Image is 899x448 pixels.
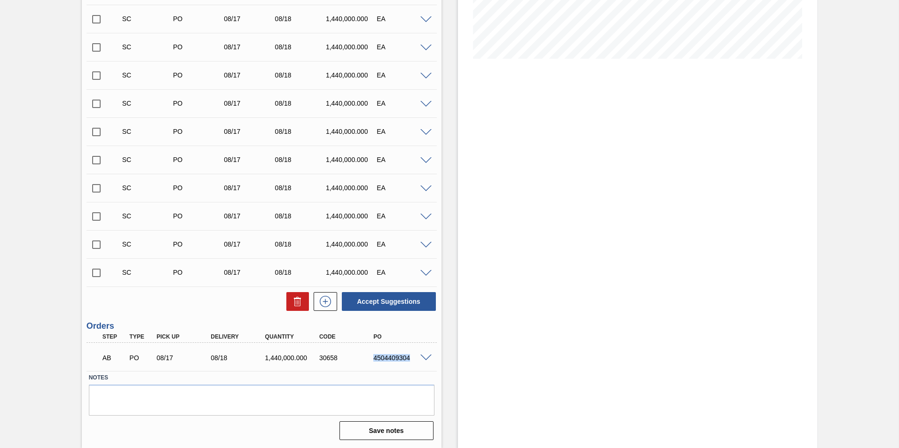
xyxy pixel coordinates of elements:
[323,15,380,23] div: 1,440,000.000
[100,333,128,340] div: Step
[87,321,437,331] h3: Orders
[221,240,278,248] div: 08/17/2025
[120,212,177,220] div: Suggestion Created
[120,240,177,248] div: Suggestion Created
[273,128,330,135] div: 08/18/2025
[374,15,431,23] div: EA
[127,333,155,340] div: Type
[273,269,330,276] div: 08/18/2025
[273,240,330,248] div: 08/18/2025
[171,156,228,163] div: Purchase order
[154,354,215,362] div: 08/17/2025
[221,269,278,276] div: 08/17/2025
[171,269,228,276] div: Purchase order
[273,100,330,107] div: 08/18/2025
[171,100,228,107] div: Purchase order
[342,292,436,311] button: Accept Suggestions
[323,240,380,248] div: 1,440,000.000
[323,43,380,51] div: 1,440,000.000
[339,421,434,440] button: Save notes
[374,156,431,163] div: EA
[263,354,323,362] div: 1,440,000.000
[120,128,177,135] div: Suggestion Created
[273,43,330,51] div: 08/18/2025
[171,240,228,248] div: Purchase order
[221,128,278,135] div: 08/17/2025
[171,15,228,23] div: Purchase order
[221,15,278,23] div: 08/17/2025
[323,100,380,107] div: 1,440,000.000
[221,71,278,79] div: 08/17/2025
[323,156,380,163] div: 1,440,000.000
[221,212,278,220] div: 08/17/2025
[273,212,330,220] div: 08/18/2025
[154,333,215,340] div: Pick up
[103,354,126,362] p: AB
[323,184,380,192] div: 1,440,000.000
[374,269,431,276] div: EA
[323,71,380,79] div: 1,440,000.000
[120,71,177,79] div: Suggestion Created
[171,71,228,79] div: Purchase order
[208,333,269,340] div: Delivery
[374,240,431,248] div: EA
[317,354,378,362] div: 30658
[309,292,337,311] div: New suggestion
[263,333,323,340] div: Quantity
[374,71,431,79] div: EA
[273,184,330,192] div: 08/18/2025
[127,354,155,362] div: Purchase order
[273,156,330,163] div: 08/18/2025
[171,43,228,51] div: Purchase order
[323,269,380,276] div: 1,440,000.000
[221,43,278,51] div: 08/17/2025
[120,100,177,107] div: Suggestion Created
[208,354,269,362] div: 08/18/2025
[371,333,432,340] div: PO
[171,128,228,135] div: Purchase order
[273,15,330,23] div: 08/18/2025
[100,348,128,368] div: Awaiting Pick Up
[120,156,177,163] div: Suggestion Created
[337,291,437,312] div: Accept Suggestions
[374,212,431,220] div: EA
[221,100,278,107] div: 08/17/2025
[374,128,431,135] div: EA
[282,292,309,311] div: Delete Suggestions
[221,184,278,192] div: 08/17/2025
[374,43,431,51] div: EA
[221,156,278,163] div: 08/17/2025
[171,184,228,192] div: Purchase order
[120,184,177,192] div: Suggestion Created
[323,212,380,220] div: 1,440,000.000
[120,269,177,276] div: Suggestion Created
[317,333,378,340] div: Code
[171,212,228,220] div: Purchase order
[120,15,177,23] div: Suggestion Created
[374,100,431,107] div: EA
[120,43,177,51] div: Suggestion Created
[273,71,330,79] div: 08/18/2025
[323,128,380,135] div: 1,440,000.000
[371,354,432,362] div: 4504409304
[374,184,431,192] div: EA
[89,371,434,385] label: Notes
